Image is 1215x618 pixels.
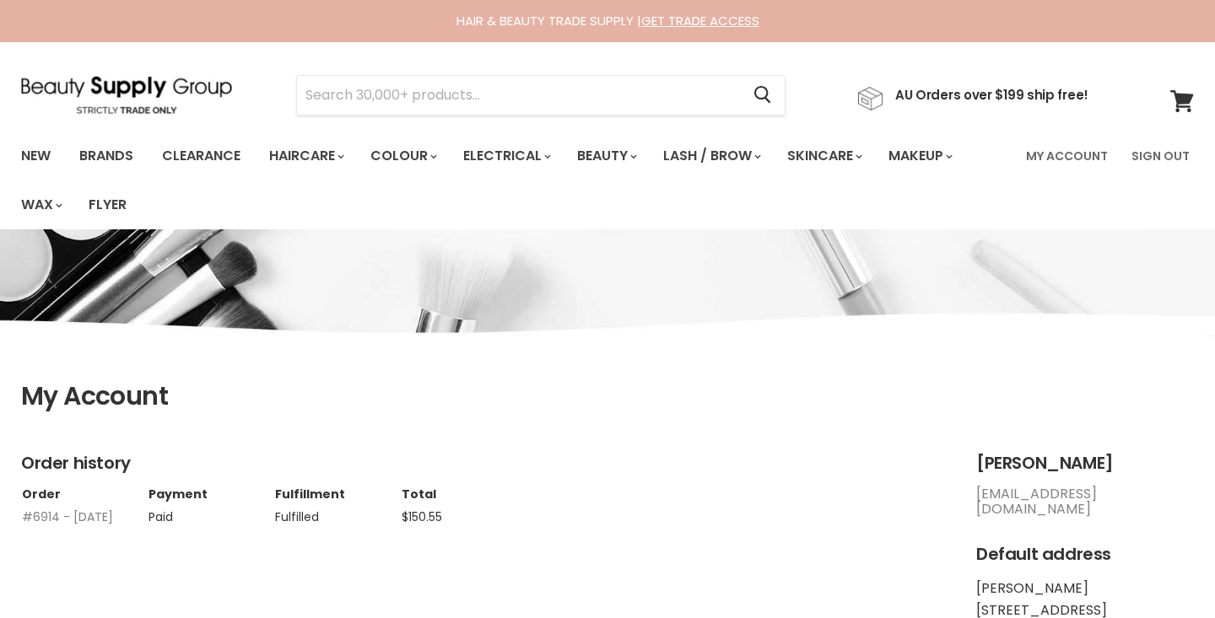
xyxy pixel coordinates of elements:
input: Search [297,76,740,115]
button: Search [740,76,785,115]
a: Colour [358,138,447,174]
a: #6914 - [DATE] [22,508,113,525]
h2: Order history [21,454,942,473]
th: Order [21,486,148,502]
a: Skincare [775,138,872,174]
a: Wax [8,187,73,223]
a: Clearance [149,138,253,174]
a: New [8,138,63,174]
a: Electrical [451,138,561,174]
th: Fulfillment [274,486,401,502]
a: [EMAIL_ADDRESS][DOMAIN_NAME] [976,484,1097,519]
span: $150.55 [402,508,442,525]
li: [STREET_ADDRESS] [976,603,1194,618]
form: Product [296,75,786,116]
h2: Default address [976,545,1194,564]
a: Flyer [76,187,139,223]
th: Total [401,486,527,502]
td: Fulfilled [274,502,401,524]
a: Haircare [256,138,354,174]
h1: My Account [21,382,1194,411]
a: Lash / Brow [651,138,771,174]
a: My Account [1016,138,1118,174]
a: Sign Out [1121,138,1200,174]
li: [PERSON_NAME] [976,581,1194,596]
a: Makeup [876,138,963,174]
a: GET TRADE ACCESS [641,12,759,30]
ul: Main menu [8,132,1016,229]
iframe: Gorgias live chat messenger [1131,539,1198,601]
th: Payment [148,486,274,502]
a: Brands [67,138,146,174]
h2: [PERSON_NAME] [976,454,1194,473]
td: Paid [148,502,274,524]
a: Beauty [564,138,647,174]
